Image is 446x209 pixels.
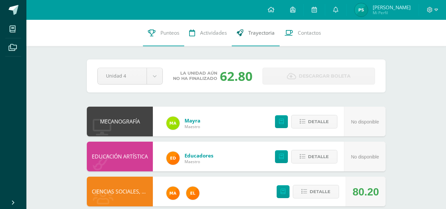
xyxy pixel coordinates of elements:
[166,187,180,200] img: 266030d5bbfb4fab9f05b9da2ad38396.png
[185,152,213,159] a: Educadores
[87,142,153,171] div: EDUCACIÓN ARTÍSTICA
[308,151,329,163] span: Detalle
[308,116,329,128] span: Detalle
[291,115,337,128] button: Detalle
[220,67,253,85] div: 62.80
[291,150,337,163] button: Detalle
[160,29,179,36] span: Punteos
[280,20,326,46] a: Contactos
[87,107,153,136] div: MECANOGRAFÍA
[184,20,232,46] a: Actividades
[166,117,180,130] img: 75b6448d1a55a94fef22c1dfd553517b.png
[355,3,368,17] img: 35b073a04f1a89aea06359b2cc02f5c8.png
[298,29,321,36] span: Contactos
[200,29,227,36] span: Actividades
[232,20,280,46] a: Trayectoria
[310,186,330,198] span: Detalle
[353,177,379,207] div: 80.20
[143,20,184,46] a: Punteos
[185,159,213,164] span: Maestro
[351,119,379,124] span: No disponible
[299,68,351,84] span: Descargar boleta
[293,185,339,198] button: Detalle
[186,187,199,200] img: 31c982a1c1d67d3c4d1e96adbf671f86.png
[351,154,379,159] span: No disponible
[98,68,162,84] a: Unidad 4
[185,124,200,129] span: Maestro
[373,10,411,16] span: Mi Perfil
[106,68,138,84] span: Unidad 4
[248,29,275,36] span: Trayectoria
[373,4,411,11] span: [PERSON_NAME]
[185,117,200,124] a: Mayra
[87,177,153,206] div: CIENCIAS SOCIALES, FORMACIÓN CIUDADANA E INTERCULTURALIDAD
[173,71,217,81] span: La unidad aún no ha finalizado
[166,152,180,165] img: ed927125212876238b0630303cb5fd71.png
